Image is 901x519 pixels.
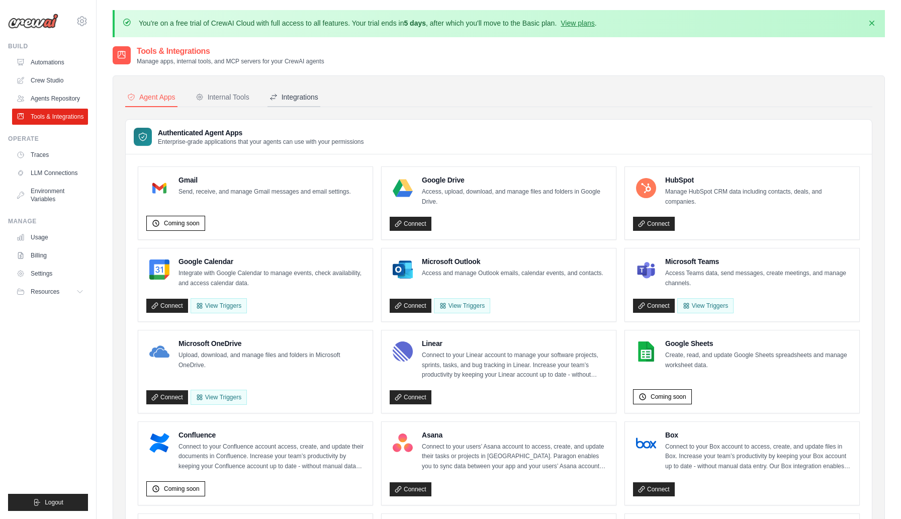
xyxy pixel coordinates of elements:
[390,299,431,313] a: Connect
[12,165,88,181] a: LLM Connections
[31,288,59,296] span: Resources
[178,351,365,370] p: Upload, download, and manage files and folders in Microsoft OneDrive.
[146,299,188,313] a: Connect
[158,128,364,138] h3: Authenticated Agent Apps
[12,183,88,207] a: Environment Variables
[194,88,251,107] button: Internal Tools
[665,256,851,267] h4: Microsoft Teams
[178,269,365,288] p: Integrate with Google Calendar to manage events, check availability, and access calendar data.
[178,338,365,349] h4: Microsoft OneDrive
[633,482,675,496] a: Connect
[125,88,177,107] button: Agent Apps
[633,217,675,231] a: Connect
[422,269,603,279] p: Access and manage Outlook emails, calendar events, and contacts.
[404,19,426,27] strong: 5 days
[561,19,594,27] a: View plans
[12,284,88,300] button: Resources
[127,92,175,102] div: Agent Apps
[158,138,364,146] p: Enterprise-grade applications that your agents can use with your permissions
[12,109,88,125] a: Tools & Integrations
[164,485,200,493] span: Coming soon
[422,442,608,472] p: Connect to your users’ Asana account to access, create, and update their tasks or projects in [GE...
[149,341,169,362] img: Microsoft OneDrive Logo
[139,18,597,28] p: You're on a free trial of CrewAI Cloud with full access to all features. Your trial ends in , aft...
[269,92,318,102] div: Integrations
[636,178,656,198] img: HubSpot Logo
[393,178,413,198] img: Google Drive Logo
[178,256,365,267] h4: Google Calendar
[393,341,413,362] img: Linear Logo
[422,175,608,185] h4: Google Drive
[137,45,324,57] h2: Tools & Integrations
[422,187,608,207] p: Access, upload, download, and manage files and folders in Google Drive.
[665,175,851,185] h4: HubSpot
[12,54,88,70] a: Automations
[636,433,656,453] img: Box Logo
[390,390,431,404] a: Connect
[178,430,365,440] h4: Confluence
[12,91,88,107] a: Agents Repository
[8,42,88,50] div: Build
[665,187,851,207] p: Manage HubSpot CRM data including contacts, deals, and companies.
[665,269,851,288] p: Access Teams data, send messages, create meetings, and manage channels.
[393,259,413,280] img: Microsoft Outlook Logo
[45,498,63,506] span: Logout
[390,217,431,231] a: Connect
[422,430,608,440] h4: Asana
[12,147,88,163] a: Traces
[149,259,169,280] img: Google Calendar Logo
[12,72,88,89] a: Crew Studio
[178,187,351,197] p: Send, receive, and manage Gmail messages and email settings.
[149,178,169,198] img: Gmail Logo
[434,298,490,313] : View Triggers
[422,256,603,267] h4: Microsoft Outlook
[665,351,851,370] p: Create, read, and update Google Sheets spreadsheets and manage worksheet data.
[12,229,88,245] a: Usage
[8,135,88,143] div: Operate
[196,92,249,102] div: Internal Tools
[267,88,320,107] button: Integrations
[149,433,169,453] img: Confluence Logo
[191,298,247,313] button: View Triggers
[636,259,656,280] img: Microsoft Teams Logo
[8,14,58,29] img: Logo
[665,442,851,472] p: Connect to your Box account to access, create, and update files in Box. Increase your team’s prod...
[677,298,734,313] : View Triggers
[191,390,247,405] : View Triggers
[390,482,431,496] a: Connect
[651,393,686,401] span: Coming soon
[178,442,365,472] p: Connect to your Confluence account access, create, and update their documents in Confluence. Incr...
[12,247,88,264] a: Billing
[146,390,188,404] a: Connect
[665,430,851,440] h4: Box
[422,338,608,349] h4: Linear
[636,341,656,362] img: Google Sheets Logo
[178,175,351,185] h4: Gmail
[8,217,88,225] div: Manage
[422,351,608,380] p: Connect to your Linear account to manage your software projects, sprints, tasks, and bug tracking...
[12,266,88,282] a: Settings
[393,433,413,453] img: Asana Logo
[633,299,675,313] a: Connect
[8,494,88,511] button: Logout
[665,338,851,349] h4: Google Sheets
[137,57,324,65] p: Manage apps, internal tools, and MCP servers for your CrewAI agents
[164,219,200,227] span: Coming soon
